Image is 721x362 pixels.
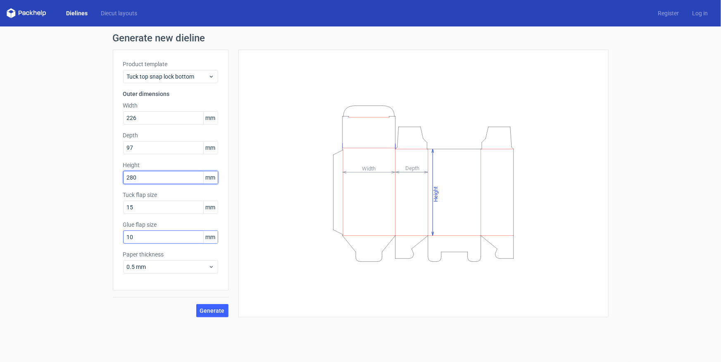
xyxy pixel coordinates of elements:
label: Depth [123,131,218,139]
label: Paper thickness [123,250,218,259]
a: Log in [685,9,714,17]
span: mm [203,171,218,184]
tspan: Depth [405,165,419,171]
tspan: Height [433,186,439,201]
a: Register [651,9,685,17]
label: Tuck flap size [123,191,218,199]
tspan: Width [362,165,375,171]
span: Tuck top snap lock bottom [127,72,208,81]
label: Product template [123,60,218,68]
label: Glue flap size [123,221,218,229]
span: Generate [200,308,225,314]
label: Height [123,161,218,169]
span: mm [203,231,218,243]
a: Dielines [59,9,94,17]
a: Diecut layouts [94,9,144,17]
span: mm [203,112,218,124]
button: Generate [196,304,228,317]
span: mm [203,201,218,213]
h3: Outer dimensions [123,90,218,98]
span: mm [203,141,218,154]
label: Width [123,101,218,110]
span: 0.5 mm [127,263,208,271]
h1: Generate new dieline [113,33,609,43]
